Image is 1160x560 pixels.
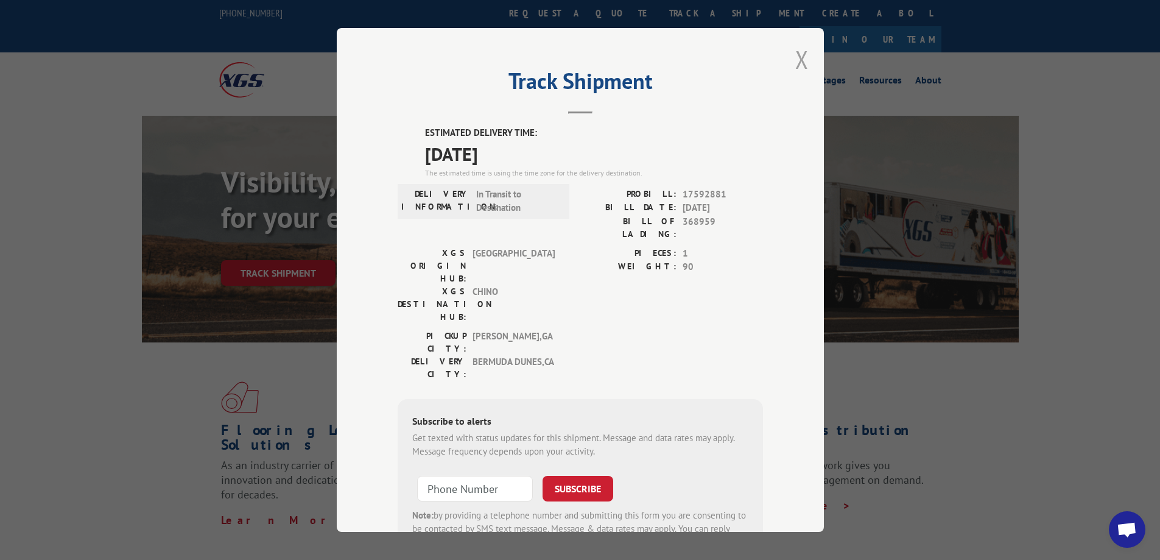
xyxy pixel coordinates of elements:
label: XGS ORIGIN HUB: [398,247,466,285]
span: [DATE] [425,140,763,168]
label: DELIVERY INFORMATION: [401,188,470,215]
span: [DATE] [683,201,763,215]
label: BILL DATE: [580,201,677,215]
span: [PERSON_NAME] , GA [473,330,555,355]
label: PIECES: [580,247,677,261]
div: The estimated time is using the time zone for the delivery destination. [425,168,763,179]
div: Subscribe to alerts [412,414,748,431]
button: SUBSCRIBE [543,476,613,502]
div: Get texted with status updates for this shipment. Message and data rates may apply. Message frequ... [412,431,748,459]
h2: Track Shipment [398,73,763,96]
span: In Transit to Destination [476,188,558,215]
strong: Note: [412,509,434,521]
button: Close modal [795,43,809,76]
a: Open chat [1109,511,1145,548]
label: PICKUP CITY: [398,330,466,355]
label: WEIGHT: [580,260,677,274]
span: 368959 [683,215,763,241]
input: Phone Number [417,476,533,502]
span: CHINO [473,285,555,324]
span: 17592881 [683,188,763,202]
label: BILL OF LADING: [580,215,677,241]
span: BERMUDA DUNES , CA [473,355,555,381]
label: DELIVERY CITY: [398,355,466,381]
span: 90 [683,260,763,274]
span: [GEOGRAPHIC_DATA] [473,247,555,285]
div: by providing a telephone number and submitting this form you are consenting to be contacted by SM... [412,509,748,550]
label: XGS DESTINATION HUB: [398,285,466,324]
label: PROBILL: [580,188,677,202]
span: 1 [683,247,763,261]
label: ESTIMATED DELIVERY TIME: [425,126,763,140]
